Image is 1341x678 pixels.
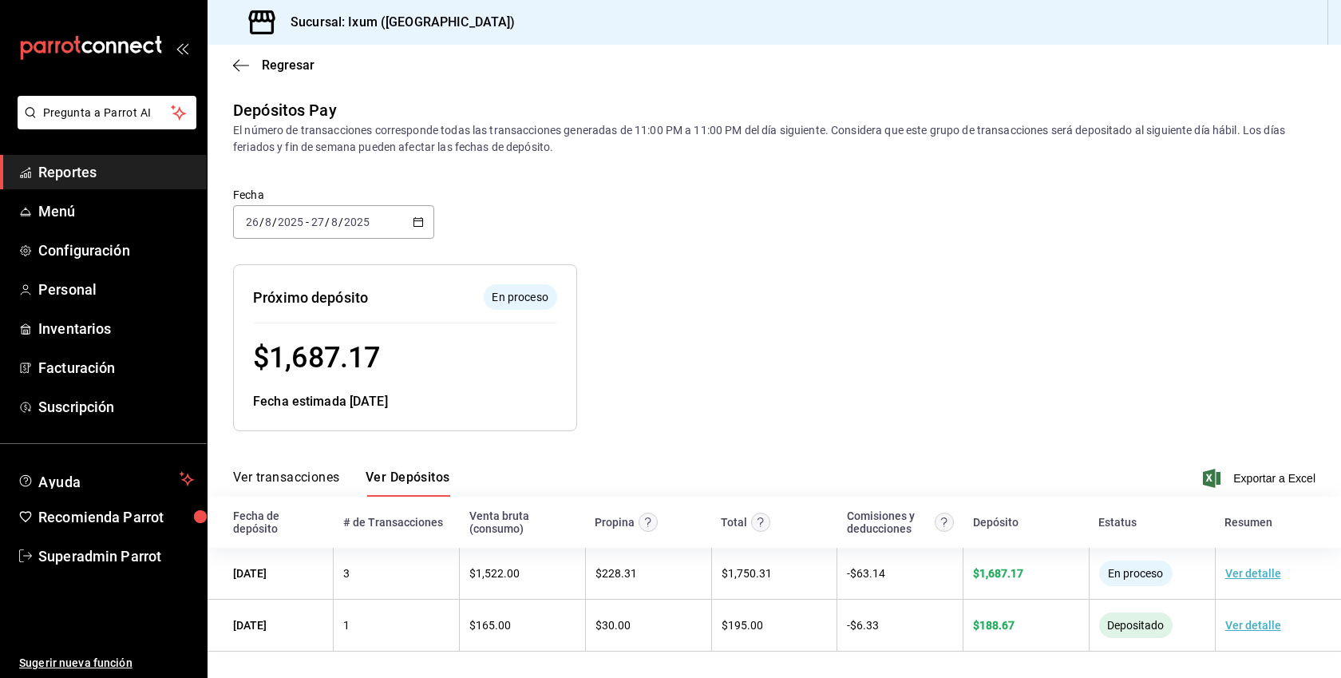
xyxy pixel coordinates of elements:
input: ---- [277,216,304,228]
div: Próximo depósito [253,287,368,308]
button: Exportar a Excel [1206,469,1315,488]
div: Total [721,516,747,529]
div: El número de transacciones corresponde todas las transacciones generadas de 11:00 PM a 11:00 PM d... [233,122,1315,156]
span: $ 1,522.00 [469,567,520,580]
td: [DATE] [208,548,334,600]
button: Ver Depósitos [366,470,450,497]
div: El depósito aún no se ha enviado a tu cuenta bancaria. [484,284,557,310]
span: $ 195.00 [722,619,763,632]
button: Regresar [233,57,314,73]
h3: Sucursal: Ixum ([GEOGRAPHIC_DATA]) [278,13,515,32]
span: - [306,216,309,228]
td: 1 [334,600,460,652]
span: Reportes [38,161,194,183]
input: -- [264,216,272,228]
span: Depositado [1101,619,1170,632]
input: -- [311,216,325,228]
td: [DATE] [208,600,334,652]
span: En proceso [485,289,554,306]
span: $ 228.31 [595,567,637,580]
span: $ 165.00 [469,619,511,632]
span: Menú [38,200,194,222]
span: Sugerir nueva función [19,655,194,672]
span: Ayuda [38,470,173,489]
div: Propina [595,516,635,529]
button: Ver transacciones [233,470,340,497]
span: - $ 63.14 [847,567,885,580]
a: Ver detalle [1225,567,1281,580]
span: / [338,216,343,228]
span: / [259,216,264,228]
span: - $ 6.33 [847,619,879,632]
span: Configuración [38,240,194,261]
span: Pregunta a Parrot AI [43,105,172,121]
span: Personal [38,279,194,300]
span: En proceso [1102,567,1169,580]
td: 3 [334,548,460,600]
div: Estatus [1098,516,1137,529]
span: $ 30.00 [595,619,631,632]
span: Regresar [262,57,314,73]
input: -- [330,216,338,228]
div: Comisiones y deducciones [847,509,931,535]
div: El depósito aún no se ha enviado a tu cuenta bancaria. [1099,561,1173,586]
div: Fecha de depósito [233,509,324,535]
svg: Las propinas mostradas excluyen toda configuración de retención. [639,513,658,532]
span: Recomienda Parrot [38,506,194,528]
div: Fecha estimada [DATE] [253,392,557,411]
div: Venta bruta (consumo) [469,509,576,535]
span: Facturación [38,357,194,379]
svg: Este monto equivale al total de la venta más otros abonos antes de aplicar comisión e IVA. [751,513,770,532]
div: Depósitos Pay [233,98,337,122]
span: Inventarios [38,318,194,339]
button: open_drawer_menu [176,42,188,54]
span: $ 1,687.17 [253,341,380,375]
span: $ 1,750.31 [722,567,772,580]
div: # de Transacciones [343,516,443,529]
span: $ 188.67 [973,619,1015,632]
span: / [325,216,330,228]
div: navigation tabs [233,470,450,497]
a: Ver detalle [1225,619,1281,632]
svg: Contempla comisión de ventas y propinas, IVA, cancelaciones y devoluciones. [935,513,954,532]
div: El monto ha sido enviado a tu cuenta bancaria. Puede tardar en verse reflejado, según la entidad ... [1099,613,1173,638]
span: / [272,216,277,228]
button: Pregunta a Parrot AI [18,96,196,129]
a: Pregunta a Parrot AI [11,116,196,133]
span: Superadmin Parrot [38,545,194,567]
input: ---- [343,216,370,228]
span: $ 1,687.17 [973,567,1023,580]
label: Fecha [233,189,434,200]
div: Depósito [973,516,1019,529]
div: Resumen [1224,516,1272,529]
input: -- [245,216,259,228]
span: Suscripción [38,396,194,418]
